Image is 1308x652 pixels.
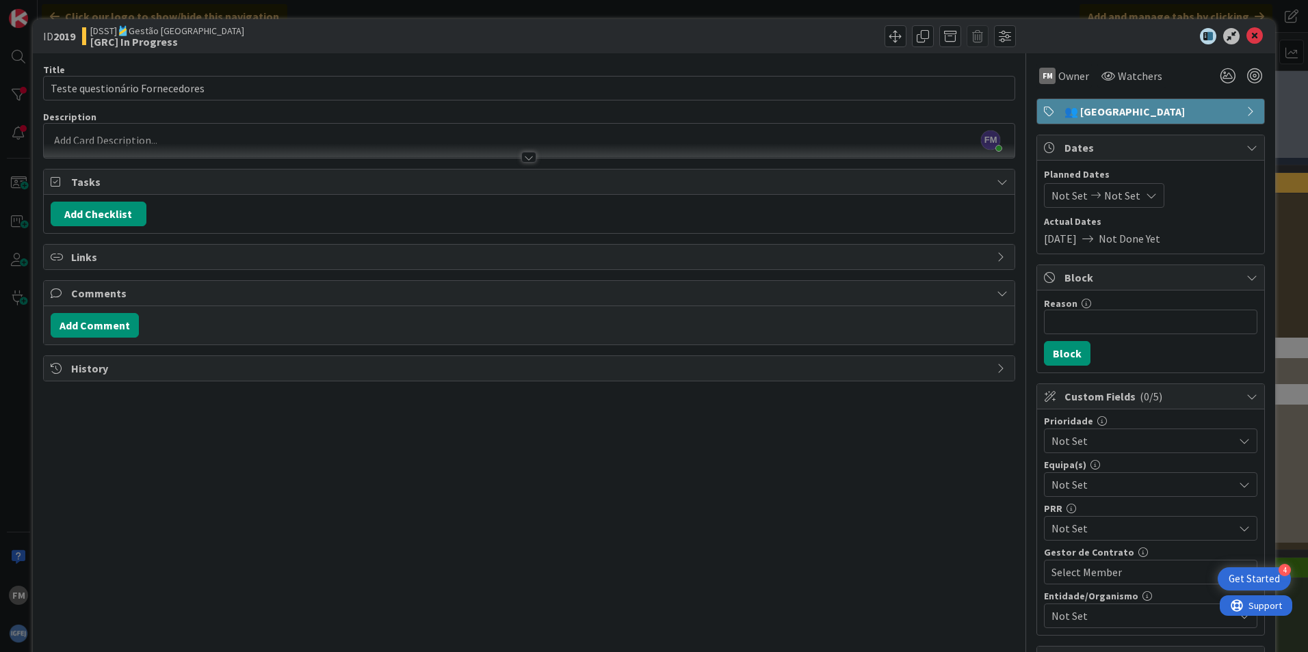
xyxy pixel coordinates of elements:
span: Not Set [1051,476,1233,493]
span: Not Set [1051,431,1227,450]
button: Add Comment [51,313,139,338]
div: Prioridade [1044,416,1257,426]
span: History [71,360,990,377]
span: [DATE] [1044,230,1077,247]
span: ( 0/5 ) [1140,390,1162,403]
span: Actual Dates [1044,215,1257,229]
span: Not Set [1051,608,1233,624]
b: [GRC] In Progress [90,36,244,47]
span: [DSST]🎽Gestão [GEOGRAPHIC_DATA] [90,25,244,36]
div: 4 [1279,564,1291,576]
span: Not Set [1051,520,1233,536]
span: Planned Dates [1044,167,1257,182]
span: Watchers [1118,68,1162,84]
span: Comments [71,285,990,301]
span: Block [1064,269,1240,286]
div: FM [1039,68,1056,84]
span: Not Done Yet [1099,230,1160,247]
span: 👥 [GEOGRAPHIC_DATA] [1064,103,1240,120]
span: Description [43,111,96,123]
span: Support [29,2,62,18]
span: Dates [1064,139,1240,156]
div: Gestor de Contrato [1044,547,1257,557]
span: Links [71,249,990,265]
span: FM [981,131,1000,150]
span: Not Set [1051,187,1088,204]
div: PRR [1044,504,1257,513]
label: Reason [1044,297,1077,310]
input: type card name here... [43,76,1015,100]
div: Get Started [1229,572,1280,586]
span: ID [43,28,75,44]
div: Entidade/Organismo [1044,591,1257,601]
div: Equipa(s) [1044,460,1257,470]
span: Owner [1058,68,1089,84]
button: Block [1044,341,1090,366]
div: Open Get Started checklist, remaining modules: 4 [1218,567,1291,590]
span: Not Set [1104,187,1140,204]
span: Custom Fields [1064,388,1240,405]
button: Add Checklist [51,202,146,226]
label: Title [43,64,65,76]
span: Tasks [71,174,990,190]
span: Select Member [1051,564,1122,580]
b: 2019 [53,29,75,43]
